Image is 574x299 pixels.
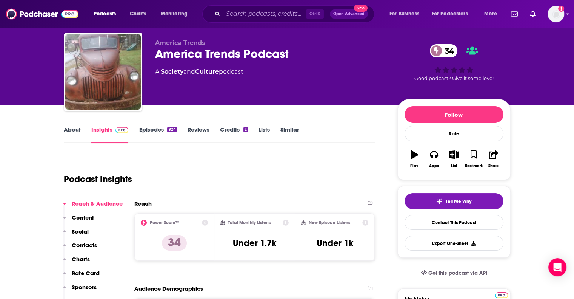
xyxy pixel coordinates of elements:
span: Open Advanced [333,12,365,16]
button: Show profile menu [548,6,564,22]
img: America Trends Podcast [65,34,141,110]
span: New [354,5,368,12]
button: Open AdvancedNew [330,9,368,19]
a: Get this podcast via API [415,264,493,282]
h2: Audience Demographics [134,285,203,292]
h1: Podcast Insights [64,174,132,185]
button: Rate Card [63,270,100,284]
button: Share [483,146,503,173]
button: Apps [424,146,444,173]
p: Content [72,214,94,221]
a: Lists [259,126,270,143]
span: America Trends [155,39,205,46]
p: Social [72,228,89,235]
h2: Reach [134,200,152,207]
div: Bookmark [465,164,482,168]
span: More [484,9,497,19]
div: Search podcasts, credits, & more... [209,5,382,23]
button: Sponsors [63,284,97,297]
img: Podchaser - Follow, Share and Rate Podcasts [6,7,78,21]
button: Contacts [63,242,97,256]
a: Reviews [188,126,209,143]
span: Logged in as GregKubie [548,6,564,22]
span: Monitoring [161,9,188,19]
button: Bookmark [464,146,483,173]
button: open menu [88,8,126,20]
p: Rate Card [72,270,100,277]
a: Similar [280,126,299,143]
div: Share [488,164,499,168]
h2: New Episode Listens [309,220,350,225]
button: Follow [405,106,503,123]
button: tell me why sparkleTell Me Why [405,193,503,209]
div: A podcast [155,67,243,76]
div: 34Good podcast? Give it some love! [397,39,511,86]
p: Reach & Audience [72,200,123,207]
a: Credits2 [220,126,248,143]
h2: Power Score™ [150,220,179,225]
h3: Under 1.7k [233,237,276,249]
span: and [183,68,195,75]
div: Open Intercom Messenger [548,258,566,276]
div: Rate [405,126,503,141]
p: Charts [72,256,90,263]
button: open menu [384,8,429,20]
span: For Podcasters [432,9,468,19]
span: Tell Me Why [445,198,471,204]
img: tell me why sparkle [436,198,442,204]
p: Contacts [72,242,97,249]
svg: Add a profile image [558,6,564,12]
a: About [64,126,81,143]
button: Social [63,228,89,242]
a: 34 [430,44,458,57]
h2: Total Monthly Listens [228,220,271,225]
h3: Under 1k [317,237,353,249]
button: open menu [155,8,197,20]
a: Contact This Podcast [405,215,503,230]
button: Charts [63,256,90,270]
div: Apps [429,164,439,168]
span: Ctrl K [306,9,324,19]
button: Content [63,214,94,228]
a: Show notifications dropdown [508,8,521,20]
button: Play [405,146,424,173]
button: open menu [479,8,506,20]
a: Episodes924 [139,126,177,143]
button: Reach & Audience [63,200,123,214]
a: Pro website [495,291,508,298]
span: Charts [130,9,146,19]
span: 34 [437,44,458,57]
img: Podchaser Pro [495,292,508,298]
span: Podcasts [94,9,116,19]
div: List [451,164,457,168]
img: Podchaser Pro [115,127,129,133]
div: Play [410,164,418,168]
a: Show notifications dropdown [527,8,539,20]
p: 34 [162,235,187,251]
p: Sponsors [72,284,97,291]
div: 2 [243,127,248,132]
a: Society [161,68,183,75]
a: InsightsPodchaser Pro [91,126,129,143]
a: Culture [195,68,219,75]
button: List [444,146,463,173]
a: Charts [125,8,151,20]
div: 924 [167,127,177,132]
img: User Profile [548,6,564,22]
input: Search podcasts, credits, & more... [223,8,306,20]
span: For Business [389,9,419,19]
span: Get this podcast via API [428,270,487,276]
button: open menu [427,8,479,20]
button: Export One-Sheet [405,236,503,251]
span: Good podcast? Give it some love! [414,76,494,81]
